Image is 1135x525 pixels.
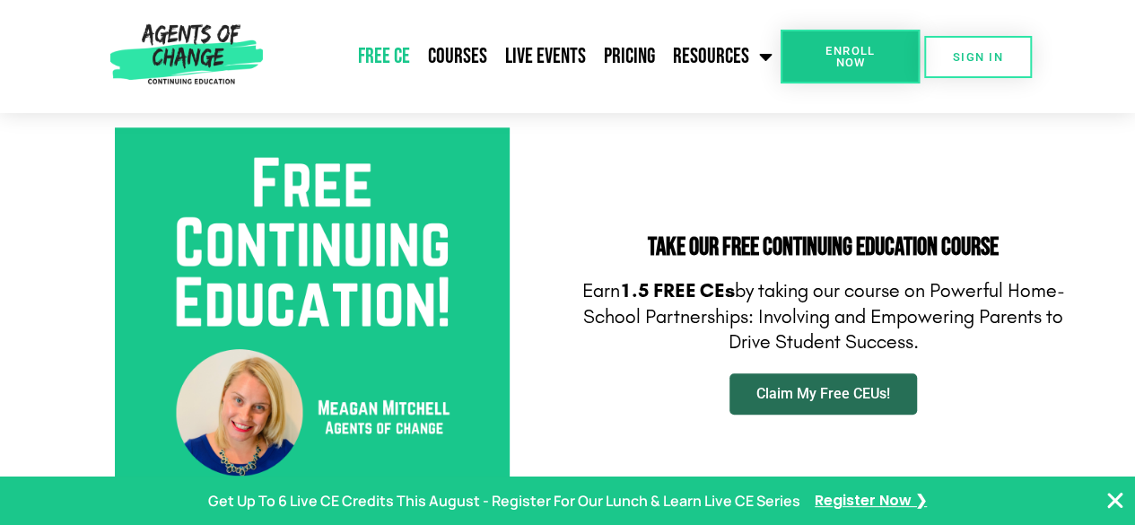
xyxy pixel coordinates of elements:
[419,34,496,79] a: Courses
[924,36,1032,78] a: SIGN IN
[595,34,664,79] a: Pricing
[953,51,1003,63] span: SIGN IN
[781,30,920,83] a: Enroll Now
[756,387,890,401] span: Claim My Free CEUs!
[349,34,419,79] a: Free CE
[620,279,735,302] b: 1.5 FREE CEs
[1104,490,1126,512] button: Close Banner
[270,34,781,79] nav: Menu
[729,373,917,415] a: Claim My Free CEUs!
[809,45,891,68] span: Enroll Now
[664,34,781,79] a: Resources
[577,235,1070,260] h2: Take Our FREE Continuing Education Course
[815,488,927,514] a: Register Now ❯
[208,488,800,514] p: Get Up To 6 Live CE Credits This August - Register For Our Lunch & Learn Live CE Series
[496,34,595,79] a: Live Events
[577,278,1070,355] p: Earn by taking our course on Powerful Home-School Partnerships: Involving and Empowering Parents ...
